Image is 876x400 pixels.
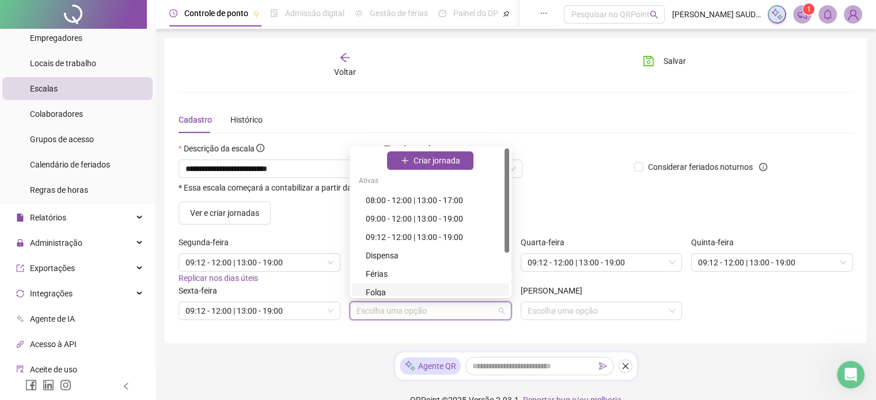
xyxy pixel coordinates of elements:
[185,302,333,319] span: 09:12 - 12:00 | 13:00 - 19:00
[30,213,66,222] span: Relatórios
[366,212,502,225] div: 09:00 - 12:00 | 13:00 - 19:00
[691,236,741,249] label: Quinta-feira
[797,9,807,20] span: notification
[520,9,528,17] span: book
[30,185,88,195] span: Regras de horas
[634,52,695,70] button: Salvar
[179,115,212,124] span: Cadastro
[643,55,654,67] span: save
[384,142,442,155] label: Tipo de escala
[16,289,24,298] span: sync
[366,231,502,243] div: 09:12 - 12:00 | 13:00 - 19:00
[30,340,77,349] span: Acesso à API
[453,9,498,18] span: Painel do DP
[366,249,502,262] div: Dispensa
[184,9,248,18] span: Controle de ponto
[30,33,82,43] span: Empregadores
[169,9,177,17] span: clock-circle
[184,144,255,153] span: Descrição da escala
[759,163,767,171] span: info-circle
[179,284,225,297] label: Sexta-feira
[30,135,94,144] span: Grupos de acesso
[366,268,502,280] div: Férias
[179,201,271,224] button: Ver e criar jornadas
[672,8,761,21] span: [PERSON_NAME] SAUDE E BEM-ESTAR LTDA
[844,6,862,23] img: 84576
[16,239,24,247] span: lock
[179,184,495,192] span: * Essa escala começará a contabilizar a partir da data de início da escala do colaborador.
[355,9,363,17] span: sun
[16,264,24,272] span: export
[16,214,24,222] span: file
[352,173,509,191] div: Ativas
[256,144,264,152] span: info-circle
[253,10,260,17] span: pushpin
[807,5,811,13] span: 1
[334,67,356,77] span: Voltar
[190,207,259,219] span: Ver e criar jornadas
[698,254,846,271] span: 09:12 - 12:00 | 13:00 - 19:00
[414,154,460,167] span: Criar jornada
[401,157,409,165] span: plus
[179,273,258,283] span: Replicar nos dias úteis
[521,236,572,249] label: Quarta-feira
[60,379,71,391] span: instagram
[25,379,37,391] span: facebook
[599,362,607,370] span: send
[285,9,344,18] span: Admissão digital
[30,238,82,247] span: Administração
[30,289,73,298] span: Integrações
[366,286,502,299] div: Folga
[663,55,686,67] span: Salvar
[643,161,757,173] span: Considerar feriados noturnos
[30,84,58,93] span: Escalas
[528,254,676,271] span: 09:12 - 12:00 | 13:00 - 19:00
[503,10,510,17] span: pushpin
[16,365,24,374] span: audit
[30,109,83,119] span: Colaboradores
[185,254,333,271] span: 09:12 - 12:00 | 13:00 - 19:00
[822,9,833,20] span: bell
[521,284,590,297] label: Domingo
[366,194,502,207] div: 08:00 - 12:00 | 13:00 - 17:00
[30,59,96,68] span: Locais de trabalho
[30,365,77,374] span: Aceite de uso
[230,113,263,126] div: Histórico
[837,361,864,388] iframe: Intercom live chat
[30,160,110,169] span: Calendário de feriados
[122,382,130,390] span: left
[16,340,24,348] span: api
[43,379,54,391] span: linkedin
[30,314,75,323] span: Agente de IA
[400,357,461,375] div: Agente QR
[30,264,75,273] span: Exportações
[621,362,629,370] span: close
[387,151,473,170] button: Criar jornada
[771,8,783,21] img: sparkle-icon.fc2bf0ac1784a2077858766a79e2daf3.svg
[650,10,658,19] span: search
[404,360,416,372] img: sparkle-icon.fc2bf0ac1784a2077858766a79e2daf3.svg
[270,9,278,17] span: file-done
[370,9,428,18] span: Gestão de férias
[179,236,236,249] label: Segunda-feira
[438,9,446,17] span: dashboard
[540,9,548,17] span: ellipsis
[803,3,814,15] sup: 1
[339,52,351,63] span: arrow-left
